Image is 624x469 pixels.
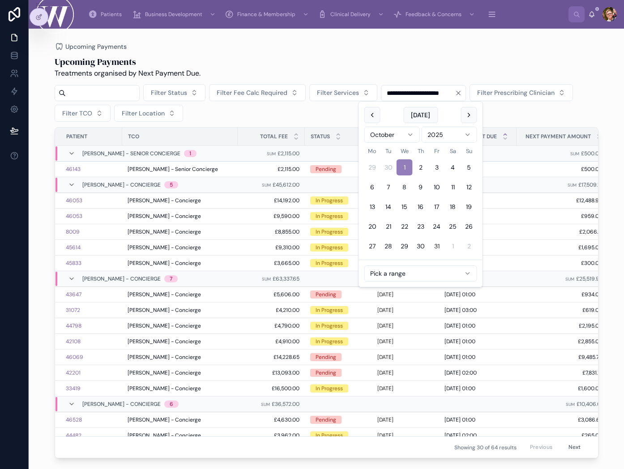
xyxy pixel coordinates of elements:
[66,369,81,376] span: 42201
[128,354,232,361] a: [PERSON_NAME] - Concierge
[477,88,555,97] span: Filter Prescribing Clinician
[568,182,577,188] small: Sum
[377,354,393,361] p: [DATE]
[66,291,81,298] a: 43647
[461,218,477,234] button: Sunday, 26 October 2025
[243,432,299,439] span: £3,962.00
[66,244,117,251] a: 45614
[278,150,299,157] span: £2,115.00
[128,369,232,376] a: [PERSON_NAME] - Concierge
[310,212,367,220] a: In Progress
[243,385,299,392] a: £16,500.00
[444,307,511,314] a: [DATE] 03:00
[522,322,603,329] span: £2,195.00
[243,166,299,173] span: £2,115.00
[66,385,117,392] a: 33419
[522,307,603,314] a: £619.00
[243,416,299,423] span: £4,630.00
[397,218,413,234] button: Wednesday, 22 October 2025
[66,213,82,220] a: 46053
[122,109,165,118] span: Filter Location
[445,179,461,195] button: Saturday, 11 October 2025
[429,179,445,195] button: Friday, 10 October 2025
[377,416,393,423] p: [DATE]
[66,432,117,439] a: 44482
[316,431,343,439] div: In Progress
[413,238,429,254] button: Thursday, 30 October 2025
[397,238,413,254] button: Wednesday, 29 October 2025
[310,290,367,298] a: Pending
[66,260,117,267] a: 45833
[243,307,299,314] span: £4,210.00
[128,338,201,345] span: [PERSON_NAME] - Concierge
[316,416,336,424] div: Pending
[522,369,603,376] a: £7,831.14
[222,6,313,22] a: Finance & Membership
[377,369,393,376] p: [DATE]
[243,291,299,298] a: £5,606.00
[85,6,128,22] a: Patients
[66,385,81,392] a: 33419
[128,133,139,140] span: TCO
[66,213,117,220] a: 46053
[128,385,201,392] span: [PERSON_NAME] - Concierge
[444,291,511,298] a: [DATE] 01:00
[445,238,461,254] button: Saturday, 1 November 2025
[526,133,591,140] span: Next Payment Amount
[377,385,393,392] p: [DATE]
[317,88,359,97] span: Filter Services
[522,416,603,423] span: £3,086.67
[189,150,191,157] div: 1
[377,416,434,423] a: [DATE]
[429,199,445,215] button: Friday, 17 October 2025
[262,276,271,282] small: Sum
[377,369,434,376] a: [DATE]
[444,322,511,329] a: [DATE] 01:00
[413,179,429,195] button: Thursday, 9 October 2025
[128,432,201,439] span: [PERSON_NAME] - Concierge
[66,197,82,204] a: 46053
[522,354,603,361] a: £9,485.79
[273,275,299,282] span: £63,337.65
[310,337,367,345] a: In Progress
[470,84,573,101] button: Select Button
[66,432,81,439] span: 44482
[380,199,397,215] button: Tuesday, 14 October 2025
[310,196,367,205] a: In Progress
[429,238,445,254] button: Friday, 31 October 2025
[444,416,475,423] span: [DATE] 01:00
[310,243,367,252] a: In Progress
[522,260,603,267] a: £300.00
[243,244,299,251] span: £9,310.00
[461,199,477,215] button: Sunday, 19 October 2025
[66,133,87,140] span: Patient
[310,165,367,173] a: Pending
[128,213,232,220] a: [PERSON_NAME] - Concierge
[444,385,511,392] a: [DATE] 01:00
[576,275,603,282] span: £25,519.93
[444,354,511,361] a: [DATE] 01:00
[316,384,343,392] div: In Progress
[578,181,603,188] span: £17,509.13
[444,307,477,314] span: [DATE] 03:00
[66,338,81,345] a: 42108
[445,159,461,175] button: Saturday, 4 October 2025
[82,275,161,282] span: [PERSON_NAME] - Concierge
[243,228,299,235] a: £8,855.00
[66,322,81,329] a: 44798
[66,260,81,267] span: 45833
[522,228,603,235] a: £2,066.17
[66,416,82,423] span: 46528
[65,42,127,51] span: Upcoming Payments
[316,337,343,345] div: In Progress
[316,228,343,236] div: In Progress
[243,213,299,220] a: £9,590.00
